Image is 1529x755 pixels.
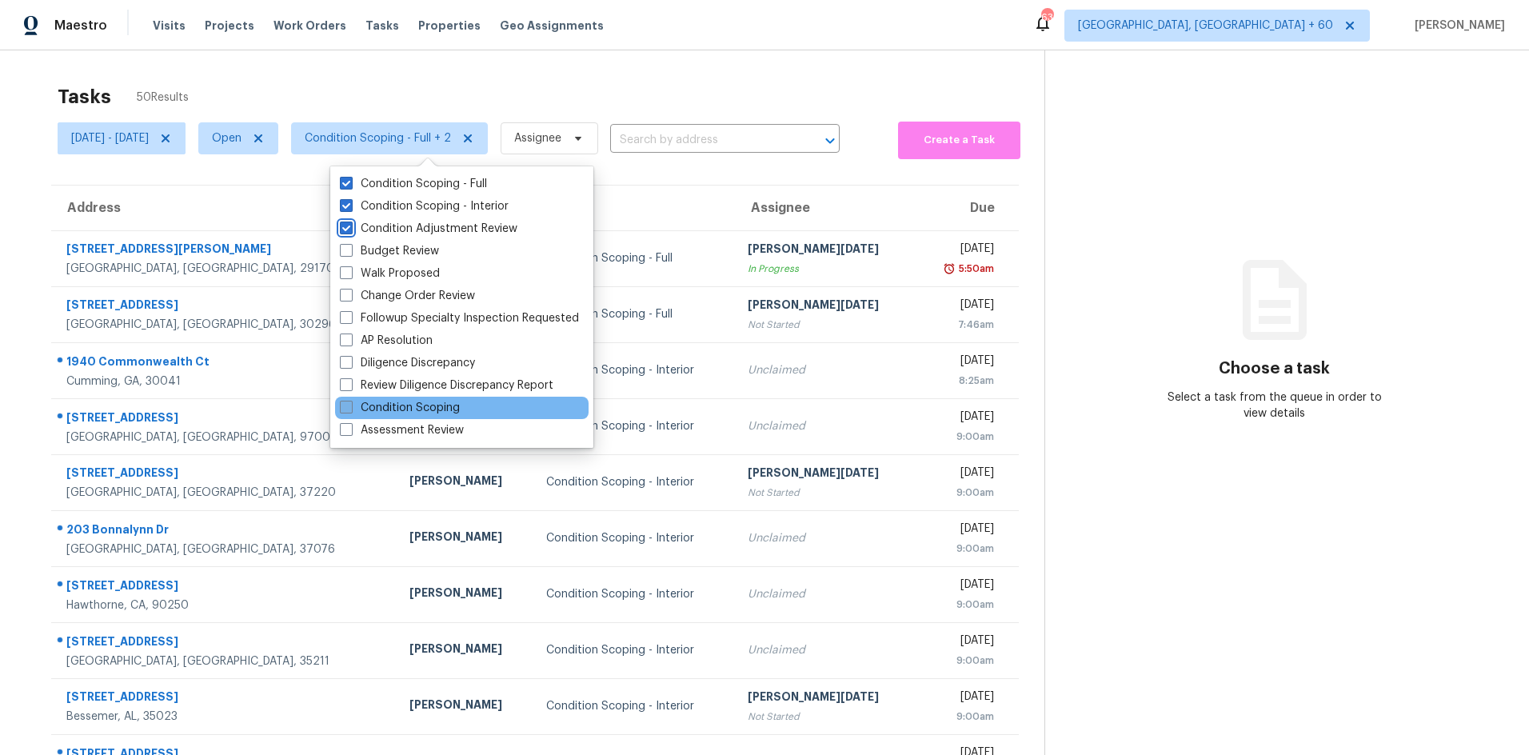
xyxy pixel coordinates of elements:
[137,90,189,106] span: 50 Results
[748,362,904,378] div: Unclaimed
[929,689,995,709] div: [DATE]
[546,530,721,546] div: Condition Scoping - Interior
[340,266,440,282] label: Walk Proposed
[748,465,904,485] div: [PERSON_NAME][DATE]
[929,597,995,613] div: 9:00am
[1408,18,1505,34] span: [PERSON_NAME]
[66,521,384,541] div: 203 Bonnalynn Dr
[546,418,721,434] div: Condition Scoping - Interior
[340,333,433,349] label: AP Resolution
[340,221,517,237] label: Condition Adjustment Review
[66,374,384,389] div: Cumming, GA, 30041
[500,18,604,34] span: Geo Assignments
[212,130,242,146] span: Open
[409,529,521,549] div: [PERSON_NAME]
[514,130,561,146] span: Assignee
[340,243,439,259] label: Budget Review
[748,642,904,658] div: Unclaimed
[409,641,521,661] div: [PERSON_NAME]
[66,653,384,669] div: [GEOGRAPHIC_DATA], [GEOGRAPHIC_DATA], 35211
[365,20,399,31] span: Tasks
[929,521,995,541] div: [DATE]
[748,297,904,317] div: [PERSON_NAME][DATE]
[735,186,916,230] th: Assignee
[66,354,384,374] div: 1940 Commonwealth Ct
[748,709,904,725] div: Not Started
[546,306,721,322] div: Condition Scoping - Full
[71,130,149,146] span: [DATE] - [DATE]
[1078,18,1333,34] span: [GEOGRAPHIC_DATA], [GEOGRAPHIC_DATA] + 60
[546,250,721,266] div: Condition Scoping - Full
[956,261,994,277] div: 5:50am
[610,128,795,153] input: Search by address
[340,377,553,393] label: Review Diligence Discrepancy Report
[409,473,521,493] div: [PERSON_NAME]
[546,642,721,658] div: Condition Scoping - Interior
[546,474,721,490] div: Condition Scoping - Interior
[929,633,995,653] div: [DATE]
[546,362,721,378] div: Condition Scoping - Interior
[533,186,734,230] th: Type
[1219,361,1330,377] h3: Choose a task
[66,633,384,653] div: [STREET_ADDRESS]
[1041,10,1052,26] div: 631
[916,186,1020,230] th: Due
[748,317,904,333] div: Not Started
[340,310,579,326] label: Followup Specialty Inspection Requested
[66,241,384,261] div: [STREET_ADDRESS][PERSON_NAME]
[748,241,904,261] div: [PERSON_NAME][DATE]
[66,689,384,709] div: [STREET_ADDRESS]
[906,131,1012,150] span: Create a Task
[340,400,460,416] label: Condition Scoping
[929,409,995,429] div: [DATE]
[1160,389,1389,421] div: Select a task from the queue in order to view details
[340,288,475,304] label: Change Order Review
[66,465,384,485] div: [STREET_ADDRESS]
[943,261,956,277] img: Overdue Alarm Icon
[929,317,995,333] div: 7:46am
[409,585,521,605] div: [PERSON_NAME]
[418,18,481,34] span: Properties
[929,653,995,669] div: 9:00am
[748,418,904,434] div: Unclaimed
[929,241,995,261] div: [DATE]
[66,317,384,333] div: [GEOGRAPHIC_DATA], [GEOGRAPHIC_DATA], 30296
[929,709,995,725] div: 9:00am
[748,261,904,277] div: In Progress
[58,89,111,105] h2: Tasks
[340,355,475,371] label: Diligence Discrepancy
[305,130,451,146] span: Condition Scoping - Full + 2
[66,541,384,557] div: [GEOGRAPHIC_DATA], [GEOGRAPHIC_DATA], 37076
[340,176,487,192] label: Condition Scoping - Full
[205,18,254,34] span: Projects
[66,429,384,445] div: [GEOGRAPHIC_DATA], [GEOGRAPHIC_DATA], 97007
[748,586,904,602] div: Unclaimed
[409,697,521,717] div: [PERSON_NAME]
[929,577,995,597] div: [DATE]
[66,597,384,613] div: Hawthorne, CA, 90250
[340,198,509,214] label: Condition Scoping - Interior
[929,373,995,389] div: 8:25am
[66,297,384,317] div: [STREET_ADDRESS]
[929,429,995,445] div: 9:00am
[273,18,346,34] span: Work Orders
[66,409,384,429] div: [STREET_ADDRESS]
[340,422,464,438] label: Assessment Review
[898,122,1020,159] button: Create a Task
[929,485,995,501] div: 9:00am
[66,485,384,501] div: [GEOGRAPHIC_DATA], [GEOGRAPHIC_DATA], 37220
[929,465,995,485] div: [DATE]
[819,130,841,152] button: Open
[66,709,384,725] div: Bessemer, AL, 35023
[51,186,397,230] th: Address
[748,485,904,501] div: Not Started
[929,541,995,557] div: 9:00am
[748,530,904,546] div: Unclaimed
[66,261,384,277] div: [GEOGRAPHIC_DATA], [GEOGRAPHIC_DATA], 29170
[929,297,995,317] div: [DATE]
[54,18,107,34] span: Maestro
[153,18,186,34] span: Visits
[66,577,384,597] div: [STREET_ADDRESS]
[546,586,721,602] div: Condition Scoping - Interior
[748,689,904,709] div: [PERSON_NAME][DATE]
